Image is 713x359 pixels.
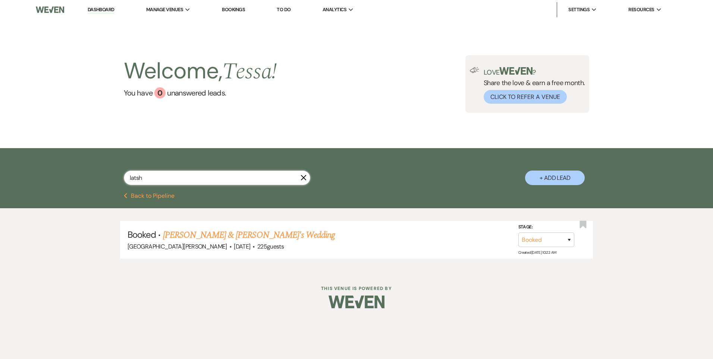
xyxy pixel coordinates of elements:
span: Tessa ! [222,54,277,89]
div: 0 [154,87,166,99]
img: Weven Logo [36,2,64,18]
p: Love ? [484,67,585,76]
div: Share the love & earn a free month. [479,67,585,104]
span: Created: [DATE] 10:22 AM [518,250,556,255]
span: Resources [628,6,654,13]
input: Search by name, event date, email address or phone number [124,171,310,185]
span: [GEOGRAPHIC_DATA][PERSON_NAME] [128,243,227,250]
a: Dashboard [88,6,114,13]
a: To Do [277,6,290,13]
a: You have 0 unanswered leads. [124,87,277,99]
label: Stage: [518,223,574,231]
span: Manage Venues [146,6,183,13]
button: + Add Lead [525,171,585,185]
span: 225 guests [257,243,284,250]
a: [PERSON_NAME] & [PERSON_NAME]'s Wedding [163,228,335,242]
a: Bookings [222,6,245,13]
span: Booked [128,229,156,240]
span: Settings [568,6,590,13]
img: Weven Logo [329,289,384,315]
button: Back to Pipeline [124,193,175,199]
button: Click to Refer a Venue [484,90,567,104]
span: Analytics [323,6,346,13]
img: weven-logo-green.svg [499,67,533,75]
span: [DATE] [234,243,250,250]
h2: Welcome, [124,55,277,87]
img: loud-speaker-illustration.svg [470,67,479,73]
